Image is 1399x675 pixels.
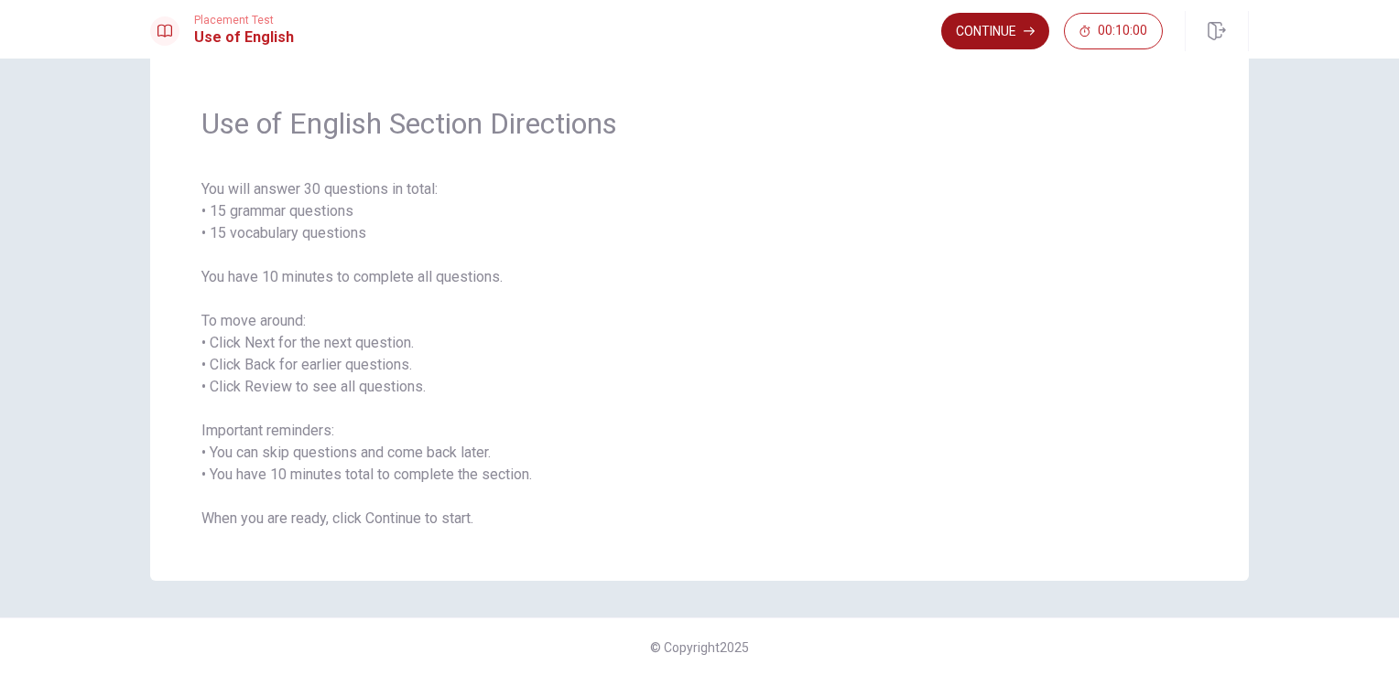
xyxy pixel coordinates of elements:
span: You will answer 30 questions in total: • 15 grammar questions • 15 vocabulary questions You have ... [201,178,1198,530]
button: Continue [941,13,1049,49]
button: 00:10:00 [1064,13,1163,49]
span: © Copyright 2025 [650,640,749,655]
span: 00:10:00 [1098,24,1147,38]
h1: Use of English [194,27,294,48]
span: Placement Test [194,14,294,27]
span: Use of English Section Directions [201,105,1198,142]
